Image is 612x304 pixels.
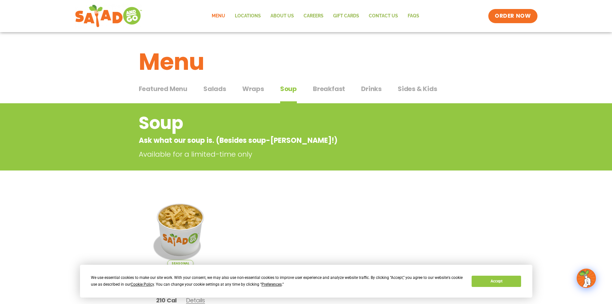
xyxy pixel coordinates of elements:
[139,84,187,94] span: Featured Menu
[280,84,297,94] span: Soup
[328,9,364,23] a: GIFT CARDS
[207,9,424,23] nav: Menu
[139,149,425,160] p: Available for a limited-time only
[266,9,299,23] a: About Us
[131,282,154,287] span: Cookie Policy
[398,84,437,94] span: Sides & Kids
[242,84,264,94] span: Wraps
[75,3,143,29] img: new-SAG-logo-768×292
[262,282,282,287] span: Preferences
[203,84,226,94] span: Salads
[91,274,464,288] div: We use essential cookies to make our site work. With your consent, we may also use non-essential ...
[313,84,345,94] span: Breakfast
[495,12,531,20] span: ORDER NOW
[144,192,218,267] img: Product photo for Green Enchilada Chili
[139,135,422,146] p: Ask what our soup is. (Besides soup-[PERSON_NAME]!)
[80,265,532,298] div: Cookie Consent Prompt
[207,9,230,23] a: Menu
[139,82,474,104] div: Tabbed content
[577,269,595,287] img: wpChatIcon
[361,84,382,94] span: Drinks
[139,110,422,136] h2: Soup
[167,260,193,267] span: Seasonal
[299,9,328,23] a: Careers
[488,9,537,23] a: ORDER NOW
[403,9,424,23] a: FAQs
[364,9,403,23] a: Contact Us
[472,276,521,287] button: Accept
[139,44,474,79] h1: Menu
[230,9,266,23] a: Locations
